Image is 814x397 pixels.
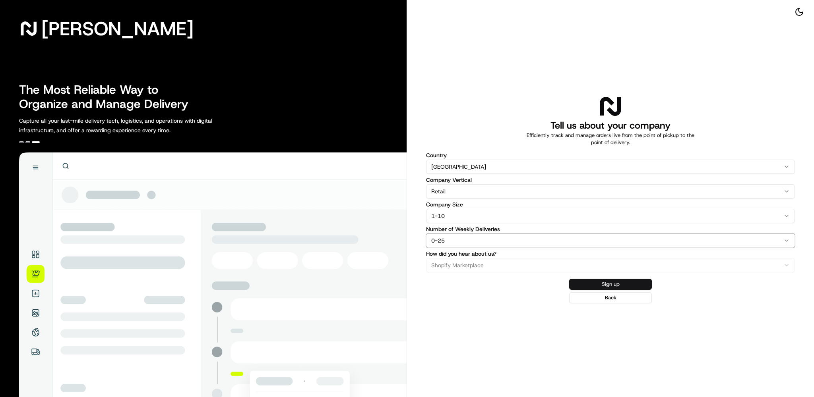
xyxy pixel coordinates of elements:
[426,202,795,207] label: Company Size
[550,119,671,132] h1: Tell us about your company
[426,226,795,232] label: Number of Weekly Deliveries
[569,292,652,303] button: Back
[19,83,197,111] h2: The Most Reliable Way to Organize and Manage Delivery
[19,116,248,135] p: Capture all your last-mile delivery tech, logistics, and operations with digital infrastructure, ...
[521,132,700,146] p: Efficiently track and manage orders live from the point of pickup to the point of delivery.
[569,279,652,290] button: Sign up
[426,152,795,158] label: Country
[426,177,795,183] label: Company Vertical
[426,251,795,256] label: How did you hear about us?
[41,21,194,37] span: [PERSON_NAME]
